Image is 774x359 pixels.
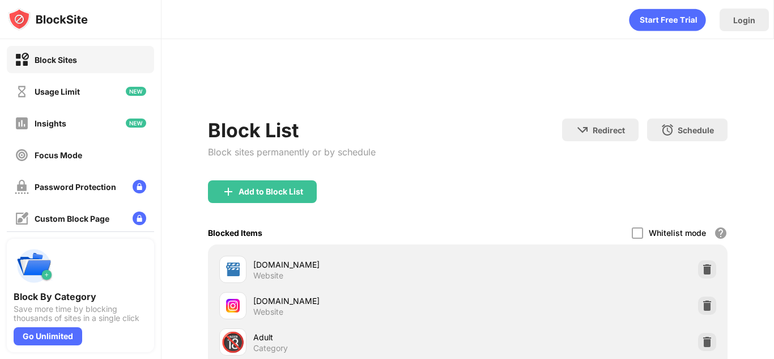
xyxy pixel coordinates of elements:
[35,55,77,65] div: Block Sites
[35,182,116,192] div: Password Protection
[35,87,80,96] div: Usage Limit
[35,119,66,128] div: Insights
[15,85,29,99] img: time-usage-off.svg
[14,291,147,302] div: Block By Category
[208,71,728,105] iframe: Banner
[35,150,82,160] div: Focus Mode
[208,146,376,158] div: Block sites permanently or by schedule
[629,9,706,31] div: animation
[593,125,625,135] div: Redirect
[15,53,29,67] img: block-on.svg
[126,87,146,96] img: new-icon.svg
[239,187,303,196] div: Add to Block List
[678,125,714,135] div: Schedule
[649,228,706,238] div: Whitelist mode
[253,307,283,317] div: Website
[133,212,146,225] img: lock-menu.svg
[14,327,82,345] div: Go Unlimited
[253,271,283,281] div: Website
[15,148,29,162] img: focus-off.svg
[221,331,245,354] div: 🔞
[208,119,376,142] div: Block List
[133,180,146,193] img: lock-menu.svg
[208,228,262,238] div: Blocked Items
[733,15,755,25] div: Login
[14,305,147,323] div: Save more time by blocking thousands of sites in a single click
[253,295,468,307] div: [DOMAIN_NAME]
[226,299,240,312] img: favicons
[35,214,109,223] div: Custom Block Page
[15,212,29,226] img: customize-block-page-off.svg
[253,331,468,343] div: Adult
[226,263,240,276] img: favicons
[253,343,288,353] div: Category
[8,8,88,31] img: logo-blocksite.svg
[14,246,54,286] img: push-categories.svg
[253,259,468,271] div: [DOMAIN_NAME]
[15,116,29,130] img: insights-off.svg
[126,119,146,128] img: new-icon.svg
[15,180,29,194] img: password-protection-off.svg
